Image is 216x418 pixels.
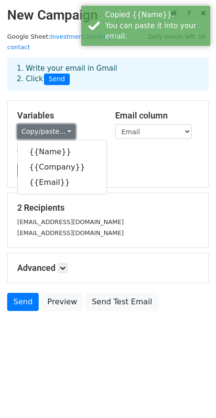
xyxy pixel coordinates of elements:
[7,33,120,51] a: Investment banking SF contact
[17,110,101,121] h5: Variables
[17,218,124,225] small: [EMAIL_ADDRESS][DOMAIN_NAME]
[7,293,39,311] a: Send
[18,160,107,175] a: {{Company}}
[105,10,206,42] div: Copied {{Name}}. You can paste it into your email.
[168,372,216,418] iframe: Chat Widget
[17,124,76,139] a: Copy/paste...
[86,293,158,311] a: Send Test Email
[17,229,124,236] small: [EMAIL_ADDRESS][DOMAIN_NAME]
[115,110,199,121] h5: Email column
[168,372,216,418] div: 聊天小组件
[44,74,70,85] span: Send
[41,293,83,311] a: Preview
[7,33,120,51] small: Google Sheet:
[18,144,107,160] a: {{Name}}
[18,175,107,190] a: {{Email}}
[17,203,199,213] h5: 2 Recipients
[10,63,206,85] div: 1. Write your email in Gmail 2. Click
[7,7,209,23] h2: New Campaign
[17,263,199,273] h5: Advanced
